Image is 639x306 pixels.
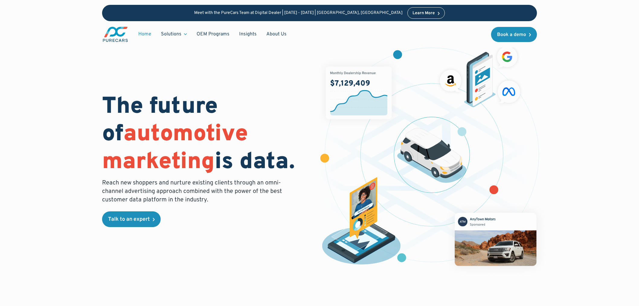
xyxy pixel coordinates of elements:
span: automotive marketing [102,120,248,177]
a: Learn More [407,7,445,19]
img: ads on social media and advertising partners [437,44,523,107]
p: Meet with the PureCars Team at Digital Dealer | [DATE] - [DATE] | [GEOGRAPHIC_DATA], [GEOGRAPHIC_... [194,11,403,16]
a: Insights [234,28,262,40]
p: Reach new shoppers and nurture existing clients through an omni-channel advertising approach comb... [102,179,286,204]
img: chart showing monthly dealership revenue of $7m [326,67,392,119]
div: Solutions [161,31,181,37]
a: Book a demo [491,27,537,42]
img: illustration of a vehicle [397,128,467,183]
a: OEM Programs [192,28,234,40]
img: purecars logo [102,26,129,43]
div: Learn More [413,11,435,15]
img: mockup of facebook post [443,201,547,277]
img: persona of a buyer [316,177,406,267]
a: main [102,26,129,43]
div: Solutions [156,28,192,40]
div: Talk to an expert [108,217,150,222]
h1: The future of is data. [102,93,312,176]
div: Book a demo [497,32,526,37]
a: Talk to an expert [102,211,161,227]
a: About Us [262,28,291,40]
a: Home [133,28,156,40]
